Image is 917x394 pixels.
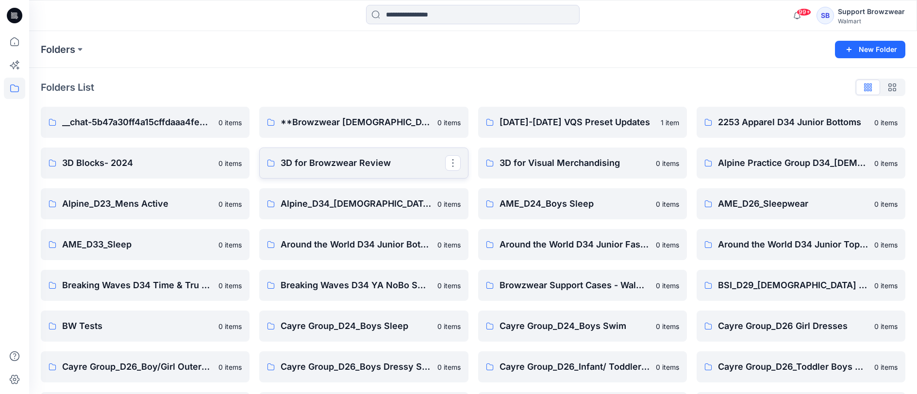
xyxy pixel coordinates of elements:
[218,362,242,372] p: 0 items
[697,188,905,219] a: AME_D26_Sleepwear0 items
[656,362,679,372] p: 0 items
[874,158,898,168] p: 0 items
[62,319,213,333] p: BW Tests
[259,107,468,138] a: **Browzwear [DEMOGRAPHIC_DATA] Parametric project0 items
[437,321,461,331] p: 0 items
[718,360,868,374] p: Cayre Group_D26_Toddler Boys Swim
[259,148,468,179] a: 3D for Browzwear Review
[656,321,679,331] p: 0 items
[500,115,655,129] p: [DATE]-[DATE] VQS Preset Updates
[41,229,250,260] a: AME_D33_Sleep0 items
[874,199,898,209] p: 0 items
[500,197,650,211] p: AME_D24_Boys Sleep
[218,158,242,168] p: 0 items
[500,319,650,333] p: Cayre Group_D24_Boys Swim
[797,8,811,16] span: 99+
[697,148,905,179] a: Alpine Practice Group D34_[DEMOGRAPHIC_DATA] active_P20 items
[500,360,650,374] p: Cayre Group_D26_Infant/ Toddler Boy/Girl Sleepwear
[41,351,250,382] a: Cayre Group_D26_Boy/Girl Outerwear0 items
[500,156,650,170] p: 3D for Visual Merchandising
[697,107,905,138] a: 2253 Apparel D34 Junior Bottoms0 items
[62,360,213,374] p: Cayre Group_D26_Boy/Girl Outerwear
[718,156,868,170] p: Alpine Practice Group D34_[DEMOGRAPHIC_DATA] active_P2
[718,238,868,251] p: Around the World D34 Junior Tops/ Dresses
[835,41,905,58] button: New Folder
[478,351,687,382] a: Cayre Group_D26_Infant/ Toddler Boy/Girl Sleepwear0 items
[838,6,905,17] div: Support Browzwear
[718,115,868,129] p: 2253 Apparel D34 Junior Bottoms
[874,362,898,372] p: 0 items
[697,270,905,301] a: BSI_D29_[DEMOGRAPHIC_DATA] sleep pant0 items
[838,17,905,25] div: Walmart
[874,117,898,128] p: 0 items
[41,311,250,342] a: BW Tests0 items
[656,240,679,250] p: 0 items
[259,270,468,301] a: Breaking Waves D34 YA NoBo Swim0 items
[281,279,431,292] p: Breaking Waves D34 YA NoBo Swim
[437,240,461,250] p: 0 items
[478,229,687,260] a: Around the World D34 Junior Fashion Tops0 items
[718,197,868,211] p: AME_D26_Sleepwear
[62,197,213,211] p: Alpine_D23_Mens Active
[437,280,461,291] p: 0 items
[874,240,898,250] p: 0 items
[437,117,461,128] p: 0 items
[656,199,679,209] p: 0 items
[41,107,250,138] a: __chat-5b47a30ff4a15cffdaaa4fee-5d4462e8f4a15c9d6a7785ad0 items
[281,115,431,129] p: **Browzwear [DEMOGRAPHIC_DATA] Parametric project
[218,240,242,250] p: 0 items
[874,280,898,291] p: 0 items
[281,197,431,211] p: Alpine_D34_[DEMOGRAPHIC_DATA] Active
[478,270,687,301] a: Browzwear Support Cases - Walmart0 items
[656,158,679,168] p: 0 items
[718,279,868,292] p: BSI_D29_[DEMOGRAPHIC_DATA] sleep pant
[41,148,250,179] a: 3D Blocks- 20240 items
[41,80,94,95] p: Folders List
[697,351,905,382] a: Cayre Group_D26_Toddler Boys Swim0 items
[41,188,250,219] a: Alpine_D23_Mens Active0 items
[218,321,242,331] p: 0 items
[259,188,468,219] a: Alpine_D34_[DEMOGRAPHIC_DATA] Active0 items
[281,319,431,333] p: Cayre Group_D24_Boys Sleep
[62,279,213,292] p: Breaking Waves D34 Time & Tru Swim
[62,115,213,129] p: __chat-5b47a30ff4a15cffdaaa4fee-5d4462e8f4a15c9d6a7785ad
[437,362,461,372] p: 0 items
[718,319,868,333] p: Cayre Group_D26 Girl Dresses
[478,107,687,138] a: [DATE]-[DATE] VQS Preset Updates1 item
[697,311,905,342] a: Cayre Group_D26 Girl Dresses0 items
[874,321,898,331] p: 0 items
[500,279,650,292] p: Browzwear Support Cases - Walmart
[41,270,250,301] a: Breaking Waves D34 Time & Tru Swim0 items
[62,238,213,251] p: AME_D33_Sleep
[661,117,679,128] p: 1 item
[218,199,242,209] p: 0 items
[62,156,213,170] p: 3D Blocks- 2024
[697,229,905,260] a: Around the World D34 Junior Tops/ Dresses0 items
[41,43,75,56] a: Folders
[218,117,242,128] p: 0 items
[259,311,468,342] a: Cayre Group_D24_Boys Sleep0 items
[478,311,687,342] a: Cayre Group_D24_Boys Swim0 items
[817,7,834,24] div: SB
[259,229,468,260] a: Around the World D34 Junior Bottoms0 items
[500,238,650,251] p: Around the World D34 Junior Fashion Tops
[478,188,687,219] a: AME_D24_Boys Sleep0 items
[437,199,461,209] p: 0 items
[218,280,242,291] p: 0 items
[281,156,445,170] p: 3D for Browzwear Review
[259,351,468,382] a: Cayre Group_D26_Boys Dressy Sets0 items
[478,148,687,179] a: 3D for Visual Merchandising0 items
[281,238,431,251] p: Around the World D34 Junior Bottoms
[656,280,679,291] p: 0 items
[281,360,431,374] p: Cayre Group_D26_Boys Dressy Sets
